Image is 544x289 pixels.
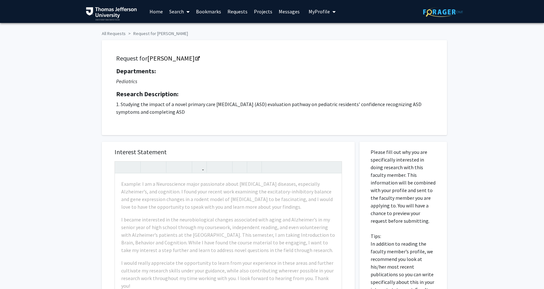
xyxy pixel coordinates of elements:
[224,0,251,23] a: Requests
[275,0,303,23] a: Messages
[168,162,179,173] button: Superscript
[153,162,164,173] button: Emphasis (Ctrl + I)
[309,8,330,15] span: My Profile
[193,0,224,23] a: Bookmarks
[251,0,275,23] a: Projects
[102,28,442,37] ol: breadcrumb
[142,162,153,173] button: Strong (Ctrl + B)
[116,78,137,84] i: Pediatrics
[179,162,190,173] button: Subscript
[116,100,433,116] p: 1. Studying the impact of a novel primary care [MEDICAL_DATA] (ASD) evaluation pathway on pediatr...
[194,162,205,173] button: Link
[423,7,463,17] img: ForagerOne Logo
[249,162,260,173] button: Insert horizontal rule
[115,148,342,156] h5: Interest Statement
[208,162,220,173] button: Unordered list
[128,162,139,173] button: Redo (Ctrl + Y)
[102,31,126,36] a: All Requests
[116,90,178,98] strong: Research Description:
[166,0,193,23] a: Search
[126,30,188,37] li: Request for [PERSON_NAME]
[86,7,137,20] img: Thomas Jefferson University Logo
[329,162,340,173] button: Fullscreen
[220,162,231,173] button: Ordered list
[234,162,245,173] button: Remove format
[121,216,335,254] p: I became interested in the neurobiological changes associated with aging and Alzheimer’s in my se...
[121,180,335,211] p: Example: I am a Neuroscience major passionate about [MEDICAL_DATA] diseases, especially Alzheimer...
[5,260,27,284] iframe: Chat
[146,0,166,23] a: Home
[116,67,156,75] strong: Departments:
[116,54,433,62] h5: Request for
[116,162,128,173] button: Undo (Ctrl + Z)
[147,54,199,62] a: Opens in a new tab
